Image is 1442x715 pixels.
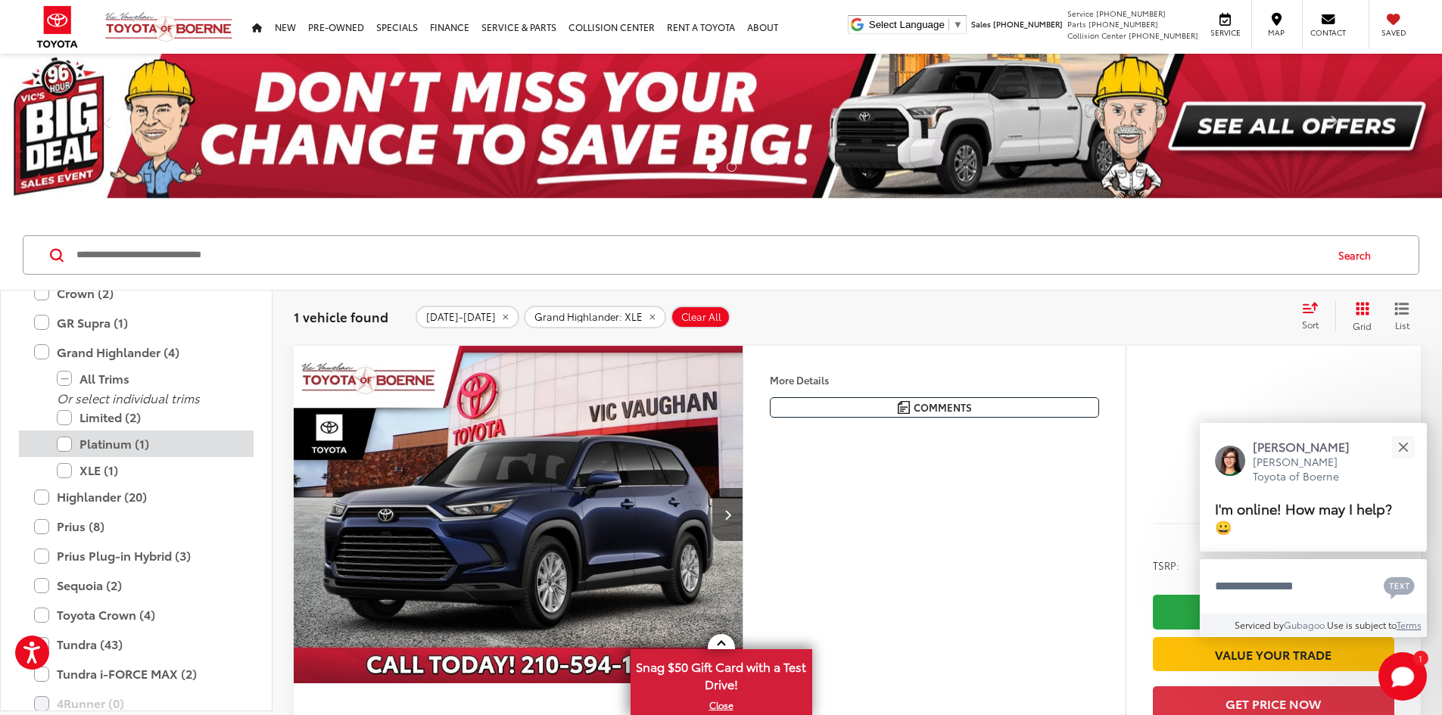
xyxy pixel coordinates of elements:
span: Select Language [869,19,945,30]
label: Toyota Crown (4) [34,602,238,628]
label: Sequoia (2) [34,572,238,598]
span: Contact [1310,27,1346,38]
span: Saved [1377,27,1410,38]
img: Vic Vaughan Toyota of Boerne [104,11,233,42]
button: List View [1383,301,1421,331]
label: Limited (2) [57,404,238,431]
span: I'm online! How may I help? 😀 [1215,498,1392,536]
textarea: Type your message [1200,559,1427,614]
span: Comments [914,400,972,415]
button: Select sort value [1294,301,1335,331]
span: Serviced by [1235,618,1284,631]
p: [PERSON_NAME] [1253,438,1365,455]
a: Gubagoo. [1284,618,1327,631]
span: TSRP: [1153,558,1179,573]
label: Grand Highlander (4) [34,339,238,365]
svg: Start Chat [1378,652,1427,701]
button: Comments [770,397,1099,418]
span: List [1394,319,1409,331]
span: [PHONE_NUMBER] [1129,30,1198,41]
button: Grid View [1335,301,1383,331]
span: 1 vehicle found [294,307,388,325]
span: Parts [1067,18,1086,30]
a: Terms [1397,618,1422,631]
span: [PHONE_NUMBER] [1096,8,1166,19]
button: Clear All [671,306,730,328]
label: Platinum (1) [57,431,238,457]
label: Highlander (20) [34,483,238,510]
a: Value Your Trade [1153,637,1394,671]
label: Crown (2) [34,280,238,306]
a: Check Availability [1153,595,1394,629]
a: Select Language​ [869,19,963,30]
label: Prius (8) [34,513,238,539]
label: Tundra (43) [34,631,238,657]
button: remove Grand%20Highlander: XLE [524,306,666,328]
svg: Text [1384,575,1415,599]
button: Next image [712,488,743,541]
a: 2026 Toyota Grand Highlander XLE2026 Toyota Grand Highlander XLE2026 Toyota Grand Highlander XLE2... [293,346,744,683]
span: Service [1067,8,1094,19]
h4: More Details [770,375,1099,385]
button: remove 2026-2026 [416,306,519,328]
span: 1 [1419,654,1422,661]
span: [PHONE_NUMBER] [1089,18,1158,30]
span: [PHONE_NUMBER] [993,18,1063,30]
span: Clear All [681,311,721,323]
span: [DATE]-[DATE] [426,311,496,323]
button: Toggle Chat Window [1378,652,1427,701]
input: Search by Make, Model, or Keyword [75,237,1324,273]
img: Comments [898,401,910,414]
span: Grand Highlander: XLE [534,311,643,323]
div: Close[PERSON_NAME][PERSON_NAME] Toyota of BoerneI'm online! How may I help? 😀Type your messageCha... [1200,423,1427,637]
label: GR Supra (1) [34,309,238,336]
button: Chat with SMS [1379,569,1419,603]
span: [DATE] Price: [1153,476,1394,491]
span: Service [1208,27,1242,38]
span: $52,897 [1153,431,1394,468]
i: Or select individual trims [57,389,200,406]
span: Map [1260,27,1293,38]
span: Grid [1353,319,1372,332]
label: All Trims [57,365,238,392]
button: Close [1387,431,1419,463]
div: 2026 Toyota Grand Highlander XLE 0 [293,346,744,683]
label: XLE (1) [57,457,238,483]
label: Prius Plug-in Hybrid (3) [34,542,238,569]
label: Tundra i-FORCE MAX (2) [34,661,238,687]
span: Sort [1302,318,1319,331]
span: Use is subject to [1327,618,1397,631]
img: 2026 Toyota Grand Highlander XLE [293,346,744,684]
span: Sales [971,18,991,30]
span: Snag $50 Gift Card with a Test Drive! [632,651,811,697]
p: [PERSON_NAME] Toyota of Boerne [1253,455,1365,484]
button: Search [1324,236,1393,274]
span: Collision Center [1067,30,1126,41]
span: ▼ [953,19,963,30]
